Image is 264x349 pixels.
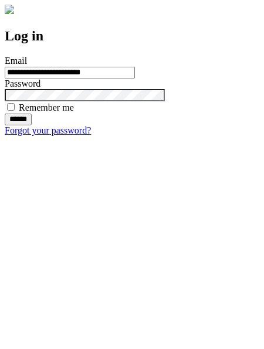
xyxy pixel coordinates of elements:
[5,78,40,88] label: Password
[5,56,27,66] label: Email
[19,102,74,112] label: Remember me
[5,28,259,44] h2: Log in
[5,5,14,14] img: logo-4e3dc11c47720685a147b03b5a06dd966a58ff35d612b21f08c02c0306f2b779.png
[5,125,91,135] a: Forgot your password?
